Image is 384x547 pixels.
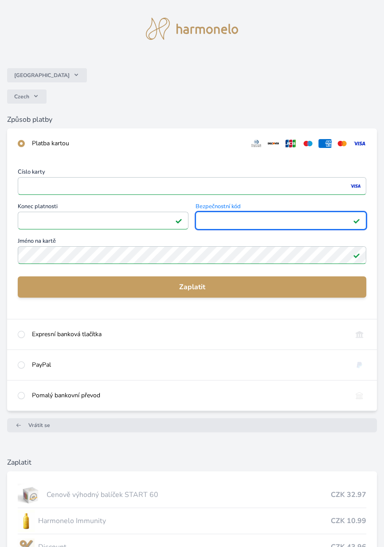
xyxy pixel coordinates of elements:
img: diners.svg [250,139,263,148]
div: Expresní banková tlačítka [32,330,345,339]
span: Vrátit se [28,422,50,429]
img: logo.svg [146,18,238,40]
img: visa.svg [353,139,366,148]
div: PayPal [32,361,345,369]
h6: Zaplatit [7,457,377,468]
iframe: Iframe pro bezpečnostní kód [200,214,362,227]
span: [GEOGRAPHIC_DATA] [14,72,70,79]
img: Platné pole [353,217,360,224]
span: Czech [14,93,29,100]
img: bankTransfer_IBAN.svg [353,391,366,400]
span: CZK 10.99 [331,516,366,526]
div: Platba kartou [32,139,243,148]
img: Platné pole [353,252,360,259]
img: maestro.svg [301,139,315,148]
button: [GEOGRAPHIC_DATA] [7,68,87,82]
img: mc.svg [335,139,349,148]
h6: Způsob platby [7,114,377,125]
img: IMMUNITY_se_stinem_x-lo.jpg [18,510,35,532]
img: visa [349,182,361,190]
span: Konec platnosti [18,204,188,212]
iframe: Iframe pro číslo karty [22,180,362,192]
img: onlineBanking_CZ.svg [353,330,366,339]
button: Zaplatit [18,276,366,298]
a: Vrátit se [7,418,377,432]
span: Zaplatit [25,282,359,292]
span: Harmonelo Immunity [38,516,331,526]
img: start.jpg [18,484,43,506]
img: discover.svg [266,139,280,148]
input: Jméno na kartěPlatné pole [18,246,366,264]
span: CZK 32.97 [331,489,366,500]
img: jcb.svg [284,139,298,148]
img: Platné pole [175,217,182,224]
span: Číslo karty [18,169,366,177]
img: paypal.svg [353,361,366,369]
button: Czech [7,89,47,104]
span: Cenově výhodný balíček START 60 [47,489,331,500]
span: Bezpečnostní kód [196,204,366,212]
img: amex.svg [318,139,332,148]
iframe: Iframe pro datum vypršení platnosti [22,214,184,227]
div: Pomalý bankovní převod [32,391,345,400]
span: Jméno na kartě [18,238,366,246]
